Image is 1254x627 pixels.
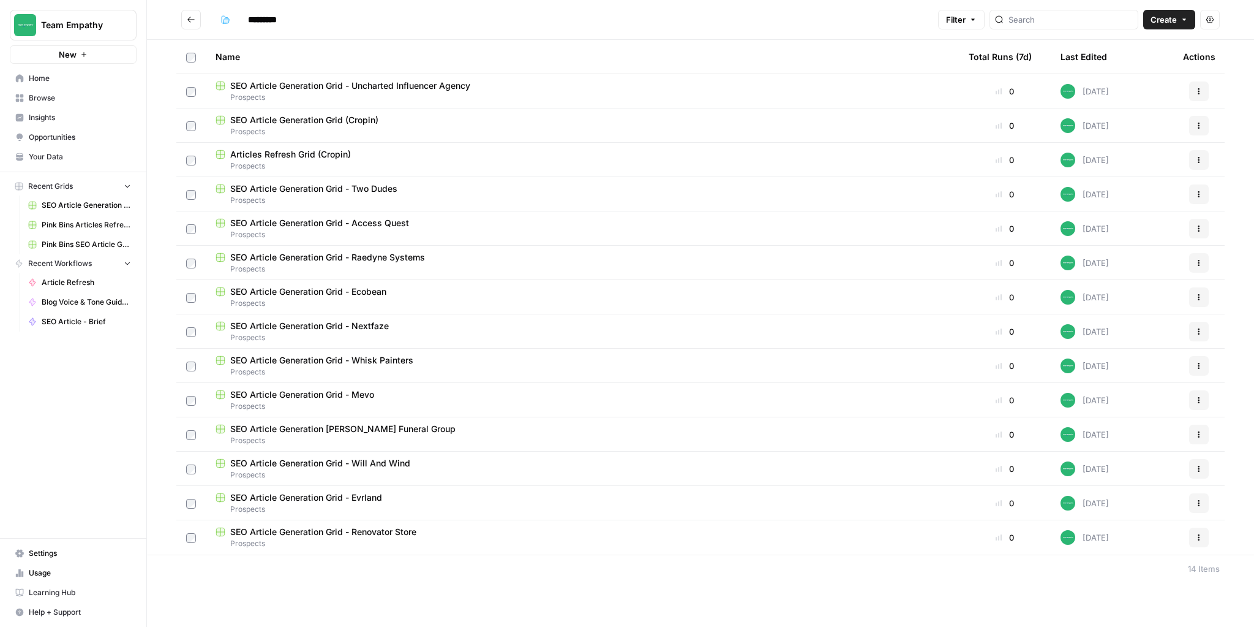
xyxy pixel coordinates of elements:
[1061,221,1075,236] img: wwg0kvabo36enf59sssm51gfoc5r
[216,423,949,446] a: SEO Article Generation [PERSON_NAME] Funeral GroupProspects
[23,312,137,332] a: SEO Article - Brief
[1061,84,1075,99] img: wwg0kvabo36enf59sssm51gfoc5r
[230,492,382,504] span: SEO Article Generation Grid - Evrland
[1143,10,1195,29] button: Create
[230,286,386,298] span: SEO Article Generation Grid - Ecobean
[230,354,413,367] span: SEO Article Generation Grid - Whisk Painters
[946,13,966,26] span: Filter
[230,251,425,264] span: SEO Article Generation Grid - Raedyne Systems
[1061,118,1075,133] img: wwg0kvabo36enf59sssm51gfoc5r
[29,607,131,618] span: Help + Support
[1061,496,1075,511] img: wwg0kvabo36enf59sssm51gfoc5r
[230,389,374,401] span: SEO Article Generation Grid - Mevo
[14,14,36,36] img: Team Empathy Logo
[230,148,351,161] span: Articles Refresh Grid (Cropin)
[216,286,949,309] a: SEO Article Generation Grid - EcobeanProspects
[1061,256,1075,270] img: wwg0kvabo36enf59sssm51gfoc5r
[1061,153,1109,167] div: [DATE]
[969,291,1041,303] div: 0
[216,161,949,172] span: Prospects
[216,469,949,481] span: Prospects
[230,217,409,229] span: SEO Article Generation Grid - Access Quest
[29,132,131,143] span: Opportunities
[216,264,949,275] span: Prospects
[216,195,949,206] span: Prospects
[1061,118,1109,133] div: [DATE]
[969,257,1041,269] div: 0
[969,85,1041,97] div: 0
[216,40,949,74] div: Name
[10,563,137,583] a: Usage
[10,88,137,108] a: Browse
[216,504,949,515] span: Prospects
[29,73,131,84] span: Home
[216,92,949,103] span: Prospects
[216,389,949,412] a: SEO Article Generation Grid - MevoProspects
[10,69,137,88] a: Home
[29,587,131,598] span: Learning Hub
[1061,153,1075,167] img: wwg0kvabo36enf59sssm51gfoc5r
[969,154,1041,166] div: 0
[230,80,470,92] span: SEO Article Generation Grid - Uncharted Influencer Agency
[42,239,131,250] span: Pink Bins SEO Article Generation Grid
[29,568,131,579] span: Usage
[216,217,949,240] a: SEO Article Generation Grid - Access QuestProspects
[230,526,416,538] span: SEO Article Generation Grid - Renovator Store
[1061,290,1075,305] img: wwg0kvabo36enf59sssm51gfoc5r
[216,492,949,515] a: SEO Article Generation Grid - EvrlandProspects
[1061,84,1109,99] div: [DATE]
[969,394,1041,406] div: 0
[216,435,949,446] span: Prospects
[29,93,131,104] span: Browse
[216,126,949,137] span: Prospects
[1061,393,1109,408] div: [DATE]
[28,258,92,269] span: Recent Workflows
[969,325,1041,338] div: 0
[23,292,137,312] a: Blog Voice & Tone Guidelines
[28,181,73,192] span: Recent Grids
[42,277,131,288] span: Article Refresh
[969,463,1041,475] div: 0
[969,360,1041,372] div: 0
[216,538,949,549] span: Prospects
[969,40,1032,74] div: Total Runs (7d)
[10,254,137,273] button: Recent Workflows
[42,200,131,211] span: SEO Article Generation Grid - Uncharted Influencer Agency
[969,120,1041,132] div: 0
[1061,40,1107,74] div: Last Edited
[1188,563,1220,575] div: 14 Items
[216,251,949,275] a: SEO Article Generation Grid - Raedyne SystemsProspects
[29,548,131,559] span: Settings
[1061,256,1109,270] div: [DATE]
[59,48,77,61] span: New
[23,196,137,215] a: SEO Article Generation Grid - Uncharted Influencer Agency
[181,10,201,29] button: Go back
[969,531,1041,544] div: 0
[216,298,949,309] span: Prospects
[10,544,137,563] a: Settings
[1061,324,1075,339] img: wwg0kvabo36enf59sssm51gfoc5r
[10,10,137,40] button: Workspace: Team Empathy
[10,147,137,167] a: Your Data
[10,45,137,64] button: New
[42,297,131,308] span: Blog Voice & Tone Guidelines
[1061,359,1109,373] div: [DATE]
[216,320,949,343] a: SEO Article Generation Grid - NextfazeProspects
[10,127,137,147] a: Opportunities
[216,354,949,378] a: SEO Article Generation Grid - Whisk PaintersProspects
[1061,187,1075,202] img: wwg0kvabo36enf59sssm51gfoc5r
[230,320,389,332] span: SEO Article Generation Grid - Nextfaze
[10,583,137,602] a: Learning Hub
[1061,427,1109,442] div: [DATE]
[216,457,949,481] a: SEO Article Generation Grid - Will And WindProspects
[216,332,949,343] span: Prospects
[42,316,131,327] span: SEO Article - Brief
[1183,40,1215,74] div: Actions
[969,428,1041,441] div: 0
[41,19,115,31] span: Team Empathy
[10,108,137,127] a: Insights
[29,151,131,162] span: Your Data
[216,367,949,378] span: Prospects
[216,229,949,240] span: Prospects
[42,219,131,230] span: Pink Bins Articles Refresh Grid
